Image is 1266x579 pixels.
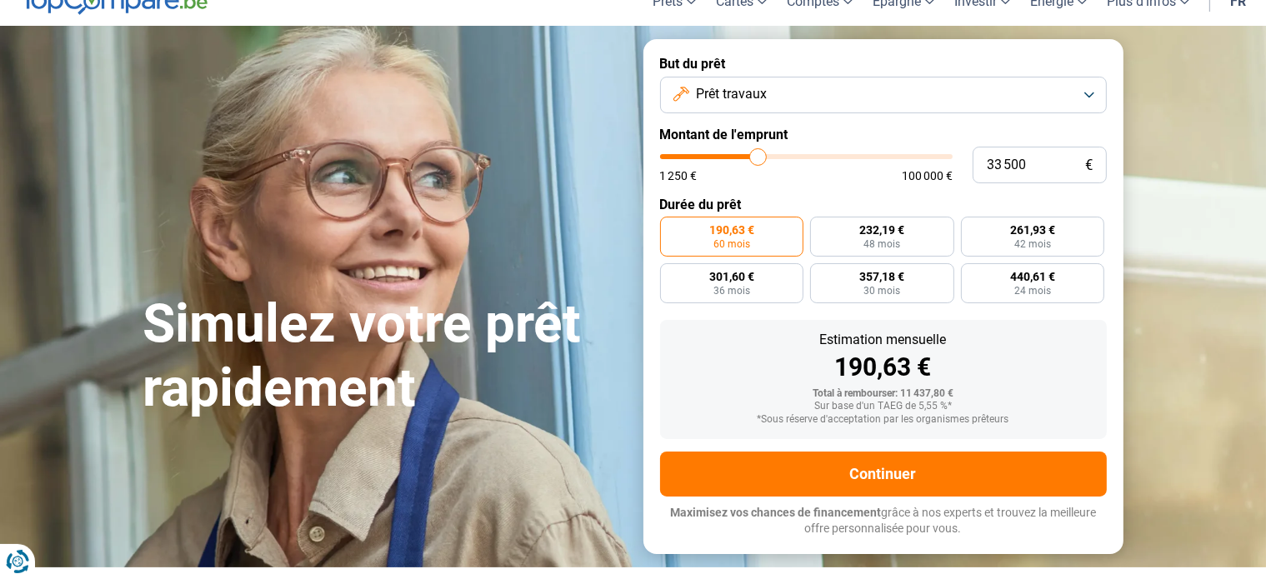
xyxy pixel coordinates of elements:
span: Maximisez vos chances de financement [670,506,881,519]
h1: Simulez votre prêt rapidement [143,292,623,421]
span: 24 mois [1014,286,1051,296]
span: 60 mois [713,239,750,249]
button: Prêt travaux [660,77,1107,113]
label: But du prêt [660,56,1107,72]
div: 190,63 € [673,355,1093,380]
span: 357,18 € [859,271,904,282]
span: 30 mois [863,286,900,296]
button: Continuer [660,452,1107,497]
div: Estimation mensuelle [673,333,1093,347]
p: grâce à nos experts et trouvez la meilleure offre personnalisée pour vous. [660,505,1107,537]
span: 36 mois [713,286,750,296]
label: Durée du prêt [660,197,1107,212]
span: 190,63 € [709,224,754,236]
span: € [1086,158,1093,172]
span: 301,60 € [709,271,754,282]
span: 261,93 € [1010,224,1055,236]
label: Montant de l'emprunt [660,127,1107,142]
span: 100 000 € [902,170,953,182]
div: Sur base d'un TAEG de 5,55 %* [673,401,1093,412]
span: Prêt travaux [696,85,767,103]
span: 232,19 € [859,224,904,236]
span: 440,61 € [1010,271,1055,282]
span: 42 mois [1014,239,1051,249]
span: 1 250 € [660,170,698,182]
span: 48 mois [863,239,900,249]
div: *Sous réserve d'acceptation par les organismes prêteurs [673,414,1093,426]
div: Total à rembourser: 11 437,80 € [673,388,1093,400]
